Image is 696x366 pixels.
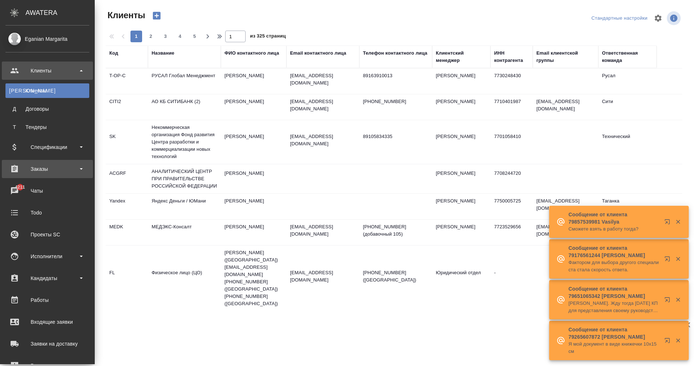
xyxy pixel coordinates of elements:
p: Я мой документ в виде книжечки 10х15 см [568,341,660,355]
div: split button [590,13,649,24]
p: [PERSON_NAME]. Жду тогда [DATE] КП для представления своему руководству. [GEOGRAPHIC_DATA]. [568,300,660,314]
td: 7723529656 [490,220,533,245]
a: Входящие заявки [2,313,93,331]
td: [PERSON_NAME] [221,129,286,155]
p: [PHONE_NUMBER] [363,98,429,105]
td: Таганка [598,194,657,219]
div: Eganian Margarita [5,35,89,43]
td: Сити [598,94,657,120]
td: АНАЛИТИЧЕСКИЙ ЦЕНТР ПРИ ПРАВИТЕЛЬСТВЕ РОССИЙСКОЙ ФЕДЕРАЦИИ [148,164,221,193]
button: Закрыть [670,219,685,225]
a: Работы [2,291,93,309]
div: Ответственная команда [602,50,653,64]
td: [EMAIL_ADDRESS][DOMAIN_NAME] [533,194,598,219]
div: Работы [5,295,89,306]
td: 7708244720 [490,166,533,192]
div: Клиенты [9,87,86,94]
td: 7730248430 [490,68,533,94]
td: [PERSON_NAME] [221,194,286,219]
p: Сообщение от клиента 79176561244 [PERSON_NAME] [568,244,660,259]
p: [EMAIL_ADDRESS][DOMAIN_NAME] [290,98,356,113]
td: [PERSON_NAME] [221,68,286,94]
td: CITI2 [106,94,148,120]
td: РУСАЛ Глобал Менеджмент [148,68,221,94]
td: [PERSON_NAME] [221,166,286,192]
p: Сообщение от клиента 79857539981 Vasilya [568,211,660,225]
a: Проекты SC [2,225,93,244]
button: Открыть в новой вкладке [660,292,677,310]
div: Проекты SC [5,229,89,240]
button: Закрыть [670,256,685,262]
div: Спецификации [5,142,89,153]
div: Клиентский менеджер [436,50,487,64]
div: Входящие заявки [5,316,89,327]
div: ФИО контактного лица [224,50,279,57]
td: [PERSON_NAME] [432,194,490,219]
div: Email контактного лица [290,50,346,57]
span: 3 [160,33,171,40]
a: ДДоговоры [5,102,89,116]
td: АО КБ СИТИБАНК (2) [148,94,221,120]
td: [PERSON_NAME] [221,94,286,120]
span: 4211 [11,184,29,191]
span: Клиенты [106,9,145,21]
td: T-OP-C [106,68,148,94]
td: - [490,265,533,291]
td: Русал [598,68,657,94]
span: 5 [189,33,200,40]
div: Чаты [5,185,89,196]
td: MEDK [106,220,148,245]
td: ACGRF [106,166,148,192]
td: Технический [598,129,657,155]
td: [PERSON_NAME] ([GEOGRAPHIC_DATA]) [EMAIL_ADDRESS][DOMAIN_NAME] [PHONE_NUMBER] ([GEOGRAPHIC_DATA])... [221,245,286,311]
td: SK [106,129,148,155]
button: 5 [189,31,200,42]
p: Фактором для выбора другого специалиста стала скорость ответа. [568,259,660,273]
p: 89105834335 [363,133,429,140]
td: МЕДЭКС-Консалт [148,220,221,245]
div: ИНН контрагента [494,50,529,64]
td: Некоммерческая организация Фонд развития Центра разработки и коммерциализации новых технологий [148,120,221,164]
p: [PHONE_NUMBER] ([GEOGRAPHIC_DATA]) [363,269,429,284]
div: Исполнители [5,251,89,262]
div: Тендеры [9,123,86,131]
a: ТТендеры [5,120,89,134]
td: 7701058410 [490,129,533,155]
td: Яндекс Деньги / ЮМани [148,194,221,219]
button: Открыть в новой вкладке [660,333,677,351]
p: [EMAIL_ADDRESS][DOMAIN_NAME] [290,72,356,87]
button: Закрыть [670,296,685,303]
span: 4 [174,33,186,40]
td: Юридический отдел [432,265,490,291]
p: [EMAIL_ADDRESS][DOMAIN_NAME] [290,223,356,238]
button: Закрыть [670,337,685,344]
div: Кандидаты [5,273,89,284]
div: Код [109,50,118,57]
span: Посмотреть информацию [667,11,682,25]
p: Сможете взять в работу тогда? [568,225,660,233]
button: 4 [174,31,186,42]
td: Yandex [106,194,148,219]
p: [PHONE_NUMBER] (добавочный 105) [363,223,429,238]
p: Сообщение от клиента 79651065342 [PERSON_NAME] [568,285,660,300]
a: Заявки на доставку [2,335,93,353]
td: [PERSON_NAME] [432,129,490,155]
div: Телефон контактного лица [363,50,427,57]
td: FL [106,265,148,291]
button: 2 [145,31,157,42]
div: Заказы [5,164,89,174]
div: Клиенты [5,65,89,76]
p: 89163910013 [363,72,429,79]
button: Открыть в новой вкладке [660,215,677,232]
span: из 325 страниц [250,32,286,42]
a: 4211Чаты [2,182,93,200]
span: Настроить таблицу [649,9,667,27]
p: [EMAIL_ADDRESS][DOMAIN_NAME] [290,269,356,284]
span: 2 [145,33,157,40]
td: [PERSON_NAME] [432,166,490,192]
button: Создать [148,9,165,22]
div: Заявки на доставку [5,338,89,349]
div: Email клиентской группы [536,50,595,64]
td: [PERSON_NAME] [221,220,286,245]
div: Todo [5,207,89,218]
